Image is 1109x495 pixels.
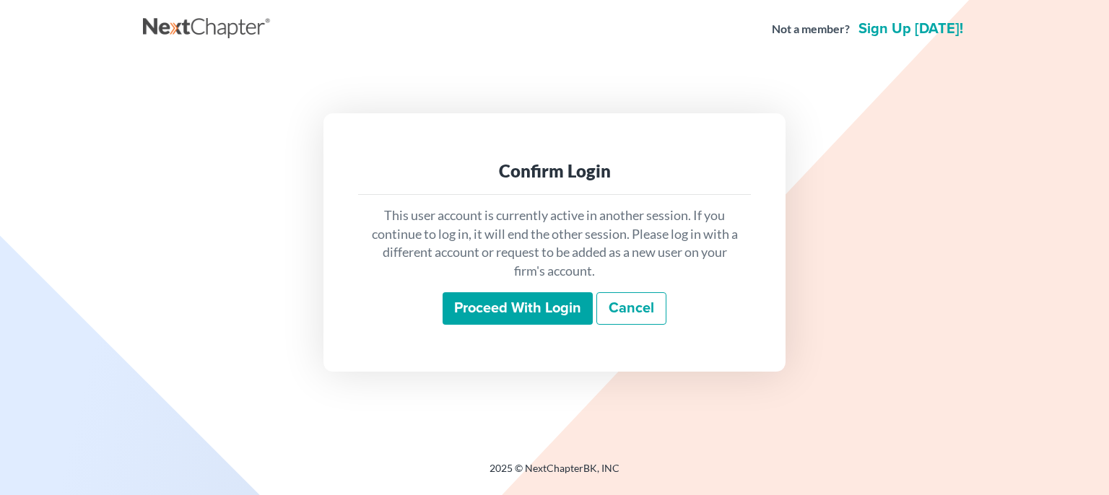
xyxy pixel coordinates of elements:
a: Cancel [596,292,666,325]
div: 2025 © NextChapterBK, INC [143,461,966,487]
input: Proceed with login [443,292,593,325]
p: This user account is currently active in another session. If you continue to log in, it will end ... [370,206,739,281]
div: Confirm Login [370,159,739,183]
strong: Not a member? [772,21,850,38]
a: Sign up [DATE]! [856,22,966,36]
